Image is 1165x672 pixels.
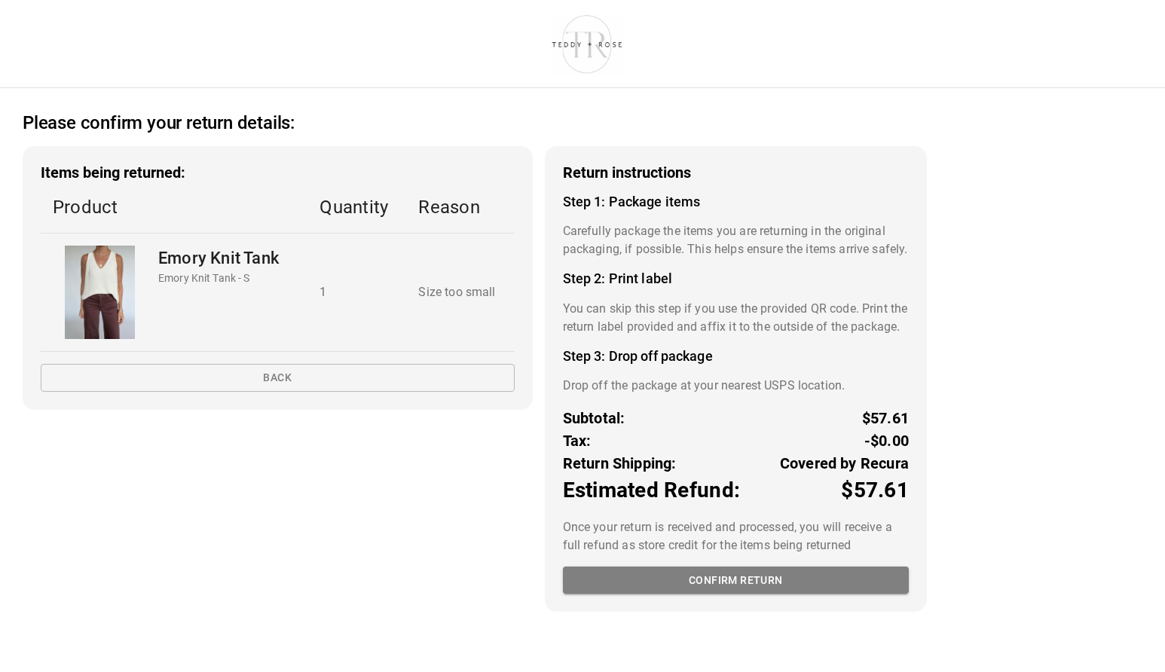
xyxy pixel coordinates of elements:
h4: Step 1: Package items [563,194,909,210]
p: Quantity [320,194,394,221]
p: Subtotal: [563,407,625,429]
h3: Items being returned: [41,164,515,182]
p: -$0.00 [864,429,909,452]
h4: Step 2: Print label [563,270,909,287]
p: Once your return is received and processed, you will receive a full refund as store credit for th... [563,518,909,554]
p: Drop off the package at your nearest USPS location. [563,377,909,395]
h2: Please confirm your return details: [23,112,295,134]
p: Estimated Refund: [563,475,740,506]
p: You can skip this step if you use the provided QR code. Print the return label provided and affix... [563,300,909,336]
h4: Step 3: Drop off package [563,348,909,365]
p: Product [53,194,295,221]
button: Back [41,364,515,392]
p: Covered by Recura [780,452,909,475]
p: Carefully package the items you are returning in the original packaging, if possible. This helps ... [563,222,909,258]
p: $57.61 [862,407,909,429]
p: Return Shipping: [563,452,677,475]
p: Size too small [418,283,502,301]
img: shop-teddyrose.myshopify.com-d93983e8-e25b-478f-b32e-9430bef33fdd [545,11,630,76]
h3: Return instructions [563,164,909,182]
p: 1 [320,283,394,301]
p: Tax: [563,429,592,452]
p: Reason [418,194,502,221]
p: Emory Knit Tank [158,246,279,270]
p: Emory Knit Tank - S [158,270,279,286]
button: Confirm return [563,567,909,594]
p: $57.61 [841,475,909,506]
